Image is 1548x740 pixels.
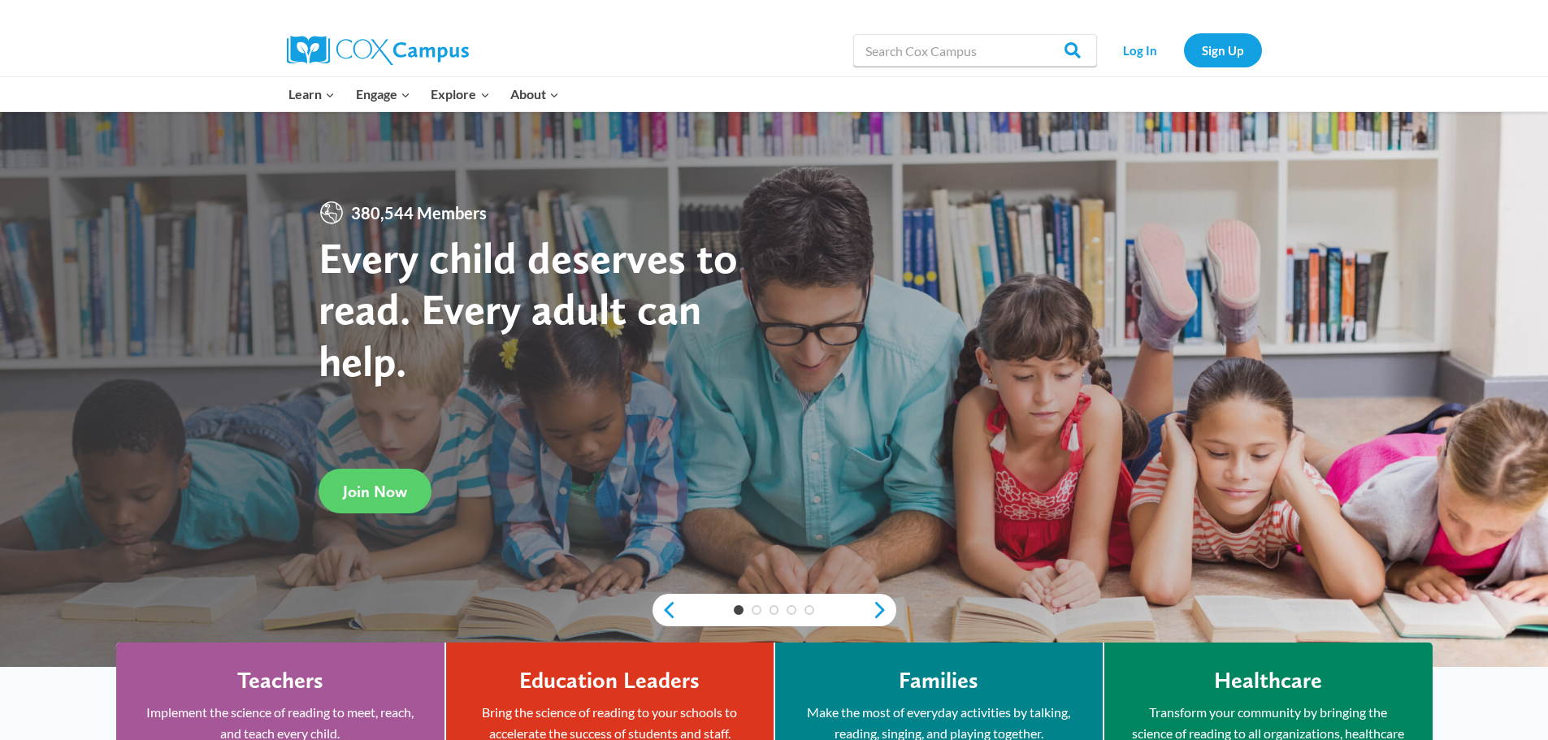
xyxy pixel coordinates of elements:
[319,232,738,387] strong: Every child deserves to read. Every adult can help.
[653,594,896,626] div: content slider buttons
[653,600,677,620] a: previous
[288,84,335,105] span: Learn
[853,34,1097,67] input: Search Cox Campus
[356,84,410,105] span: Engage
[770,605,779,615] a: 3
[519,667,700,695] h4: Education Leaders
[1105,33,1262,67] nav: Secondary Navigation
[279,77,570,111] nav: Primary Navigation
[1184,33,1262,67] a: Sign Up
[510,84,559,105] span: About
[872,600,896,620] a: next
[287,36,469,65] img: Cox Campus
[237,667,323,695] h4: Teachers
[343,482,407,501] span: Join Now
[1214,667,1322,695] h4: Healthcare
[734,605,744,615] a: 1
[319,469,431,513] a: Join Now
[804,605,814,615] a: 5
[752,605,761,615] a: 2
[1105,33,1176,67] a: Log In
[345,200,493,226] span: 380,544 Members
[787,605,796,615] a: 4
[431,84,489,105] span: Explore
[899,667,978,695] h4: Families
